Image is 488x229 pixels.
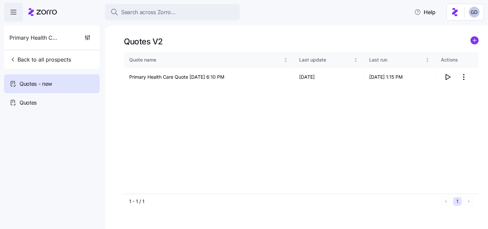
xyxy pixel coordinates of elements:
[409,5,441,19] button: Help
[124,68,294,87] td: Primary Health Care Quote [DATE] 6:10 PM
[283,58,288,62] div: Not sorted
[124,52,294,68] th: Quote nameNot sorted
[20,80,52,88] span: Quotes - new
[369,56,424,64] div: Last run
[121,8,176,16] span: Search across Zorro...
[9,34,58,42] span: Primary Health Care
[469,7,480,17] img: 68a7f73c8a3f673b81c40441e24bb121
[294,52,364,68] th: Last updateNot sorted
[414,8,435,16] span: Help
[20,99,37,107] span: Quotes
[364,68,435,87] td: [DATE] 1:15 PM
[105,4,240,20] button: Search across Zorro...
[129,198,439,205] div: 1 - 1 / 1
[441,56,473,64] div: Actions
[453,197,462,206] button: 1
[7,53,74,66] button: Back to all prospects
[425,58,430,62] div: Not sorted
[294,68,364,87] td: [DATE]
[4,74,100,93] a: Quotes - new
[124,36,163,47] h1: Quotes V2
[4,93,100,112] a: Quotes
[353,58,358,62] div: Not sorted
[299,56,352,64] div: Last update
[470,36,479,47] a: add icon
[129,56,282,64] div: Quote name
[364,52,435,68] th: Last runNot sorted
[442,197,450,206] button: Previous page
[9,55,71,64] span: Back to all prospects
[464,197,473,206] button: Next page
[470,36,479,44] svg: add icon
